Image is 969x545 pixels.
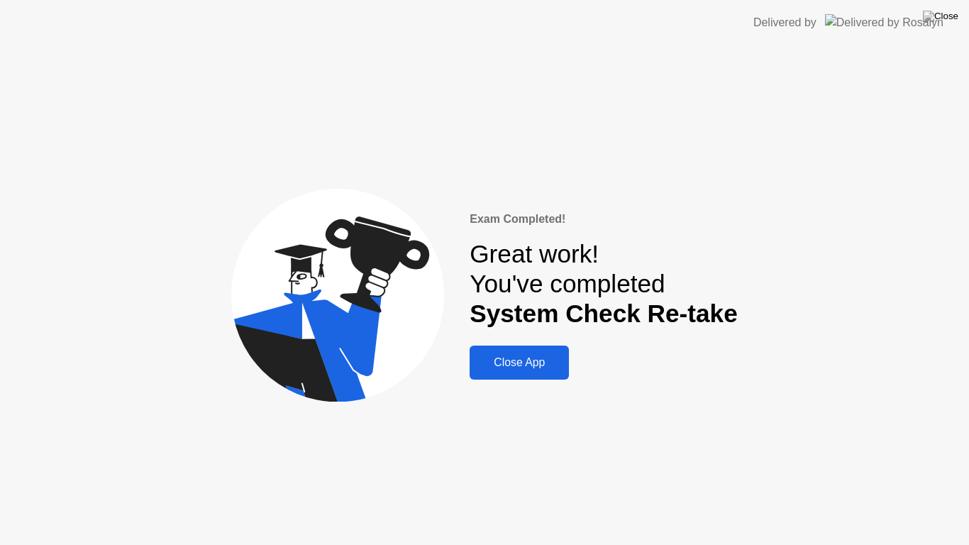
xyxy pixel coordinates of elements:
[470,299,737,327] b: System Check Re-take
[753,14,816,31] div: Delivered by
[470,211,737,228] div: Exam Completed!
[474,356,565,369] div: Close App
[470,239,737,329] div: Great work! You've completed
[923,11,958,22] img: Close
[825,14,943,31] img: Delivered by Rosalyn
[470,346,569,380] button: Close App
